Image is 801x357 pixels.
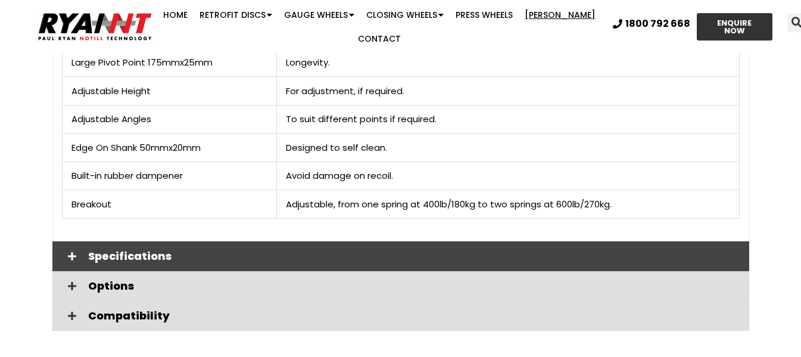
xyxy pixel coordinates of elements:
[63,190,277,219] td: Breakout
[352,27,407,51] a: Contact
[63,105,277,134] td: Adjustable Angles
[278,3,360,27] a: Gauge Wheels
[63,134,277,162] td: Edge On Shank 50mmx20mm
[277,49,740,77] td: Longevity.
[277,162,740,191] td: Avoid damage on recoil.
[708,19,762,35] span: ENQUIRE NOW
[625,19,690,29] span: 1800 792 668
[277,190,740,219] td: Adjustable, from one spring at 400lb/180kg to two springs at 600lb/270kg.
[36,8,155,45] img: Ryan NT logo
[277,77,740,105] td: For adjustment, if required.
[277,105,740,134] td: To suit different points if required.
[277,134,740,162] td: Designed to self clean.
[155,3,604,51] nav: Menu
[88,281,740,291] span: Options
[194,3,278,27] a: Retrofit Discs
[63,77,277,105] td: Adjustable Height
[697,13,772,41] a: ENQUIRE NOW
[613,19,690,29] a: 1800 792 668
[157,3,194,27] a: Home
[63,49,277,77] td: Large Pivot Point 175mmx25mm
[88,311,740,321] span: Compatibility
[88,251,740,262] span: Specifications
[360,3,450,27] a: Closing Wheels
[450,3,519,27] a: Press Wheels
[63,162,277,191] td: Built-in rubber dampener
[519,3,601,27] a: [PERSON_NAME]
